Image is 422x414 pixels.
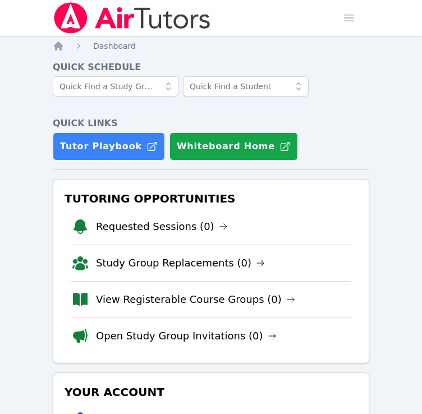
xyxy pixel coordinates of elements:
[96,328,277,344] a: Open Study Group Invitations (0)
[62,188,360,209] h3: Tutoring Opportunities
[169,132,298,160] button: Whiteboard Home
[53,2,212,34] img: Air Tutors
[53,61,369,74] h4: Quick Schedule
[96,219,228,234] a: Requested Sessions (0)
[53,117,369,130] h4: Quick Links
[183,76,309,96] input: Quick Find a Student
[53,40,369,52] nav: Breadcrumb
[93,40,136,52] a: Dashboard
[53,132,165,160] a: Tutor Playbook
[53,76,178,96] input: Quick Find a Study Group
[93,42,136,50] span: Dashboard
[96,255,265,271] a: Study Group Replacements (0)
[62,382,360,402] h3: Your Account
[96,292,295,307] a: View Registerable Course Groups (0)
